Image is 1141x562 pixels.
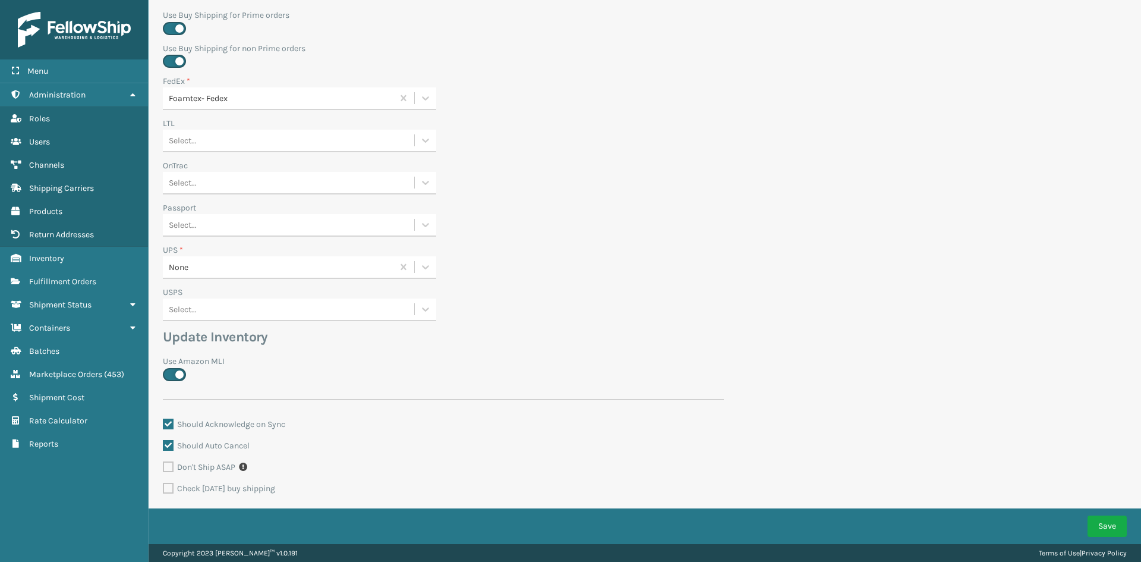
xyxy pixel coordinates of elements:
span: Users [29,137,50,147]
div: | [1039,544,1127,562]
div: Foamtex- Fedex [169,92,394,105]
div: Select... [169,303,197,316]
label: Check [DATE] buy shipping [163,483,275,494]
label: Use Buy Shipping for non Prime orders [163,42,724,55]
span: Menu [27,66,48,76]
img: logo [18,12,131,48]
span: Shipment Cost [29,393,84,403]
div: Select... [169,134,197,147]
span: Channels [29,160,64,170]
h3: Update Inventory [163,328,724,346]
label: USPS [163,286,182,299]
label: Should Acknowledge on Sync [163,419,285,429]
span: Administration [29,90,86,100]
div: Select... [169,219,197,231]
label: UPS [163,244,183,256]
label: Passport [163,202,196,214]
span: Marketplace Orders [29,369,102,379]
span: Batches [29,346,59,356]
span: Shipment Status [29,300,92,310]
span: Reports [29,439,58,449]
a: Terms of Use [1039,549,1080,557]
label: Use Amazon MLI [163,355,724,368]
label: FedEx [163,75,190,87]
span: Rate Calculator [29,416,87,426]
a: Privacy Policy [1082,549,1127,557]
span: Return Addresses [29,230,94,240]
div: Select... [169,177,197,189]
span: Roles [29,114,50,124]
label: Use Buy Shipping for Prime orders [163,9,724,21]
span: ( 453 ) [104,369,124,379]
div: None [169,261,394,274]
label: OnTrac [163,159,188,172]
button: Save [1088,516,1127,537]
span: Products [29,206,62,216]
label: Should Auto Cancel [163,441,250,451]
span: Containers [29,323,70,333]
label: LTL [163,117,175,130]
span: Inventory [29,253,64,263]
span: Fulfillment Orders [29,277,96,287]
label: Don't Ship ASAP [163,462,235,472]
span: Shipping Carriers [29,183,94,193]
p: Copyright 2023 [PERSON_NAME]™ v 1.0.191 [163,544,298,562]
